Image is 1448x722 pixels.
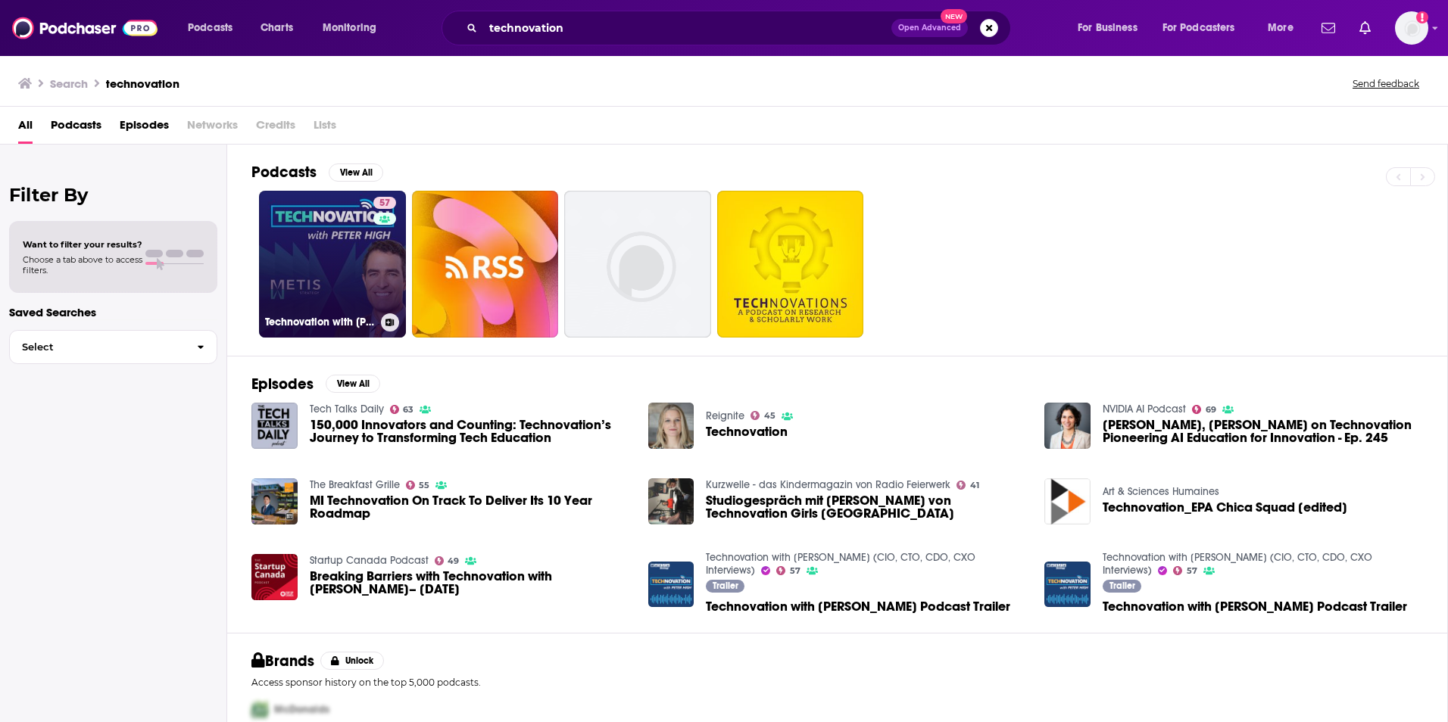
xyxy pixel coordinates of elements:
span: Networks [187,113,238,144]
a: Episodes [120,113,169,144]
a: Technovation [706,425,788,438]
a: 55 [406,481,430,490]
span: Select [10,342,185,352]
span: 57 [790,568,800,574]
a: 57 [1173,566,1197,575]
span: 57 [379,196,390,211]
a: Show notifications dropdown [1353,15,1377,41]
span: Studiogespräch mit [PERSON_NAME] von Technovation Girls [GEOGRAPHIC_DATA] [706,494,1026,520]
a: 45 [751,411,775,420]
p: Access sponsor history on the top 5,000 podcasts. [251,677,1423,688]
span: 45 [764,412,775,419]
a: Technovation with Peter High (CIO, CTO, CDO, CXO Interviews) [1103,551,1372,577]
span: 55 [419,482,429,489]
button: View All [326,375,380,393]
span: [PERSON_NAME], [PERSON_NAME] on Technovation Pioneering AI Education for Innovation - Ep. 245 [1103,419,1423,444]
span: Technovation with [PERSON_NAME] Podcast Trailer [706,600,1010,613]
a: Technovation with Peter High Podcast Trailer [1103,600,1407,613]
span: 57 [1187,568,1197,574]
input: Search podcasts, credits, & more... [483,16,891,40]
span: Trailer [713,581,738,590]
span: Open Advanced [898,24,961,32]
a: 150,000 Innovators and Counting: Technovation’s Journey to Transforming Tech Education [310,419,630,444]
img: MI Technovation On Track To Deliver Its 10 Year Roadmap [251,478,298,524]
a: Technovation with Peter High Podcast Trailer [706,600,1010,613]
a: Show notifications dropdown [1315,15,1341,41]
a: 41 [956,481,979,490]
a: 57Technovation with [PERSON_NAME] (CIO, CTO, CDO, CXO Interviews) [259,191,406,338]
img: Breaking Barriers with Technovation with Anar Simpson– August 8, 2017 [251,554,298,600]
span: Want to filter your results? [23,239,142,250]
a: All [18,113,33,144]
svg: Add a profile image [1416,11,1428,23]
button: open menu [177,16,252,40]
img: Technovation_EPA Chica Squad [edited] [1044,478,1091,524]
a: PodcastsView All [251,163,383,182]
img: Podchaser - Follow, Share and Rate Podcasts [12,14,158,42]
span: Breaking Barriers with Technovation with [PERSON_NAME]– [DATE] [310,570,630,596]
a: Studiogespräch mit Barbara Blum von Technovation Girls Germany [648,478,694,524]
h3: technovation [106,76,179,91]
button: Open AdvancedNew [891,19,968,37]
span: 69 [1206,406,1216,413]
a: 49 [435,556,460,565]
button: open menu [312,16,396,40]
a: 57 [373,197,396,209]
a: Studiogespräch mit Barbara Blum von Technovation Girls Germany [706,494,1026,520]
img: 150,000 Innovators and Counting: Technovation’s Journey to Transforming Tech Education [251,403,298,449]
a: Kurzwelle - das Kindermagazin von Radio Feierwerk [706,478,950,491]
h2: Podcasts [251,163,317,182]
img: Technovation with Peter High Podcast Trailer [648,562,694,608]
a: Art & Sciences Humaines [1103,485,1219,498]
a: Technovation_EPA Chica Squad [edited] [1103,501,1347,514]
span: Monitoring [323,17,376,39]
p: Saved Searches [9,305,217,319]
a: The Breakfast Grille [310,478,400,491]
a: Breaking Barriers with Technovation with Anar Simpson– August 8, 2017 [310,570,630,596]
img: Technovation with Peter High Podcast Trailer [1044,562,1091,608]
h2: Filter By [9,184,217,206]
button: open menu [1257,16,1312,40]
h3: Search [50,76,88,91]
a: 63 [390,405,414,414]
a: Reignite [706,409,744,422]
span: Lists [314,113,336,144]
button: open menu [1153,16,1257,40]
a: MI Technovation On Track To Deliver Its 10 Year Roadmap [310,494,630,520]
h3: Technovation with [PERSON_NAME] (CIO, CTO, CDO, CXO Interviews) [265,316,375,328]
img: Technovation [648,403,694,449]
span: Trailer [1109,581,1135,590]
span: 49 [448,558,459,565]
span: McDonalds [274,703,329,716]
img: Tara Chklovksi, Anshita Saini on Technovation Pioneering AI Education for Innovation - Ep. 245 [1044,403,1091,449]
a: Tara Chklovksi, Anshita Saini on Technovation Pioneering AI Education for Innovation - Ep. 245 [1103,419,1423,444]
span: Podcasts [188,17,232,39]
img: User Profile [1395,11,1428,45]
span: Credits [256,113,295,144]
span: 41 [970,482,979,489]
a: Charts [251,16,302,40]
a: Technovation with Peter High (CIO, CTO, CDO, CXO Interviews) [706,551,975,577]
span: For Business [1078,17,1137,39]
button: Select [9,330,217,364]
h2: Episodes [251,375,314,394]
span: More [1268,17,1294,39]
button: Unlock [320,652,385,670]
a: Podcasts [51,113,101,144]
div: Search podcasts, credits, & more... [456,11,1025,45]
